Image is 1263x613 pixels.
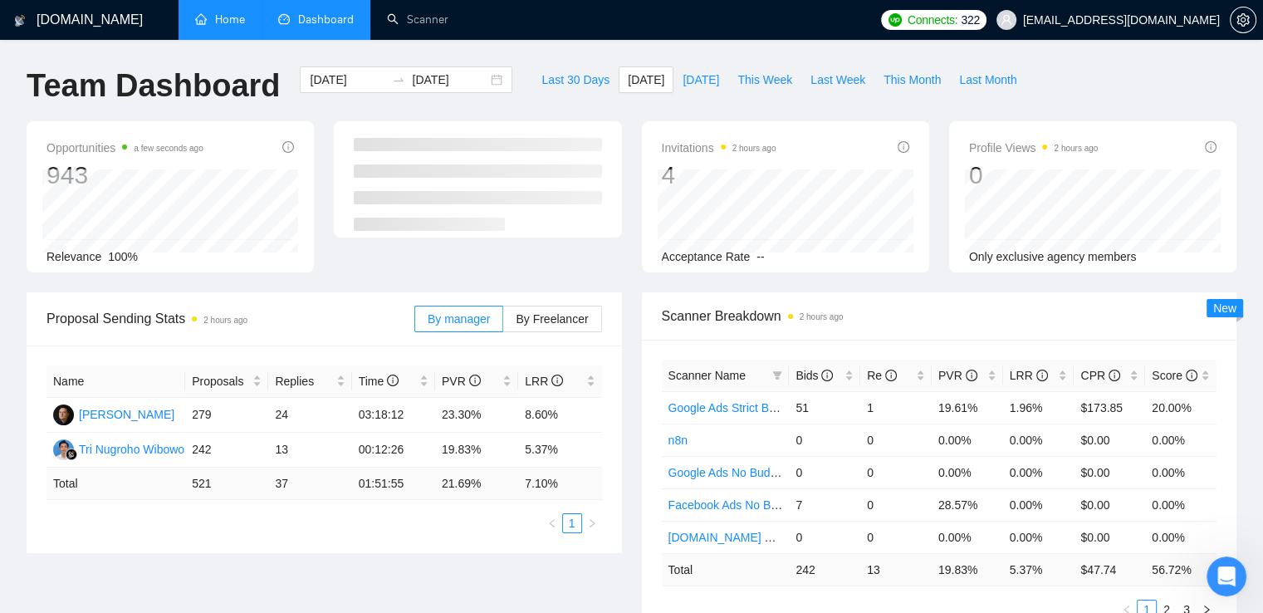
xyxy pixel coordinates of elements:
button: Last Week [801,66,874,93]
span: Connects: [908,11,957,29]
span: info-circle [1036,370,1048,381]
td: 5.37 % [1003,553,1075,586]
img: Profile image for Mariia [19,120,52,153]
div: • 5 дн. назад [98,75,175,92]
span: Чат [154,502,179,513]
button: Last 30 Days [532,66,619,93]
td: $173.85 [1074,391,1145,424]
td: 0.00% [1145,488,1216,521]
time: 2 hours ago [1054,144,1098,153]
span: Relevance [47,250,101,263]
span: Last Week [810,71,865,89]
td: 00:12:26 [352,433,435,468]
span: By Freelancer [516,312,588,326]
span: CPR [1080,369,1119,382]
span: LRR [1010,369,1048,382]
td: 1 [860,391,932,424]
li: 1 [562,513,582,533]
td: 56.72 % [1145,553,1216,586]
h1: Team Dashboard [27,66,280,105]
span: info-circle [821,370,833,381]
div: Nazar [59,444,93,461]
div: Tri Nugroho Wibowo [79,440,184,459]
span: Opportunities [47,138,203,158]
span: 100% [108,250,138,263]
h1: Чат [149,7,186,36]
span: Rate your conversation [59,366,194,380]
span: user [1001,14,1012,26]
td: Total [47,468,185,500]
time: 2 hours ago [732,144,776,153]
img: gigradar-bm.png [66,449,77,460]
img: Profile image for Nazar [19,427,52,460]
span: PVR [442,375,481,388]
span: Помощь [252,502,301,513]
span: This Month [884,71,941,89]
span: New [1213,302,1236,315]
a: homeHome [195,12,245,27]
span: info-circle [1109,370,1120,381]
th: Proposals [185,365,268,398]
a: n8n [668,434,688,447]
td: 19.83 % [932,553,1003,586]
input: End date [412,71,487,89]
td: 0.00% [1145,424,1216,456]
a: [DOMAIN_NAME] & other tools - [PERSON_NAME] [668,531,936,544]
span: Scanner Name [668,369,746,382]
span: 322 [961,11,979,29]
td: 8.60% [518,398,601,433]
span: left [547,518,557,528]
td: 7.10 % [518,468,601,500]
span: Only exclusive agency members [969,250,1137,263]
td: 21.69 % [435,468,518,500]
div: • 1 нед. назад [98,321,182,338]
td: 0 [789,521,860,553]
img: logo [14,7,26,34]
span: Bids [795,369,833,382]
span: info-circle [387,375,399,386]
td: 0.00% [1145,456,1216,488]
span: setting [1231,13,1256,27]
button: right [582,513,602,533]
th: Name [47,365,185,398]
th: Replies [268,365,351,398]
td: 279 [185,398,268,433]
button: [DATE] [619,66,673,93]
td: 0.00% [1003,424,1075,456]
td: $0.00 [1074,521,1145,553]
td: 13 [860,553,932,586]
button: Помощь [222,460,332,527]
div: Закрыть [291,7,321,37]
td: 24 [268,398,351,433]
td: $0.00 [1074,424,1145,456]
td: 0 [860,456,932,488]
button: left [542,513,562,533]
span: to [392,73,405,86]
button: This Week [728,66,801,93]
span: Proposals [192,372,249,390]
td: 1.96% [1003,391,1075,424]
span: info-circle [898,141,909,153]
a: 1 [563,514,581,532]
span: info-circle [885,370,897,381]
td: 0 [789,456,860,488]
a: DS[PERSON_NAME] [53,407,174,420]
span: [DATE] [628,71,664,89]
span: Acceptance Rate [662,250,751,263]
span: PVR [938,369,977,382]
span: Scanner Breakdown [662,306,1217,326]
span: Proposal Sending Stats [47,308,414,329]
button: This Month [874,66,950,93]
td: 0.00% [932,456,1003,488]
span: info-circle [282,141,294,153]
button: Отправить сообщение [65,380,268,413]
td: 0 [789,424,860,456]
img: Profile image for Mariia [19,243,52,276]
td: 01:51:55 [352,468,435,500]
span: By manager [428,312,490,326]
button: [DATE] [673,66,728,93]
div: 4 [662,159,776,191]
div: 943 [47,159,203,191]
td: $0.00 [1074,488,1145,521]
span: info-circle [1186,370,1197,381]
